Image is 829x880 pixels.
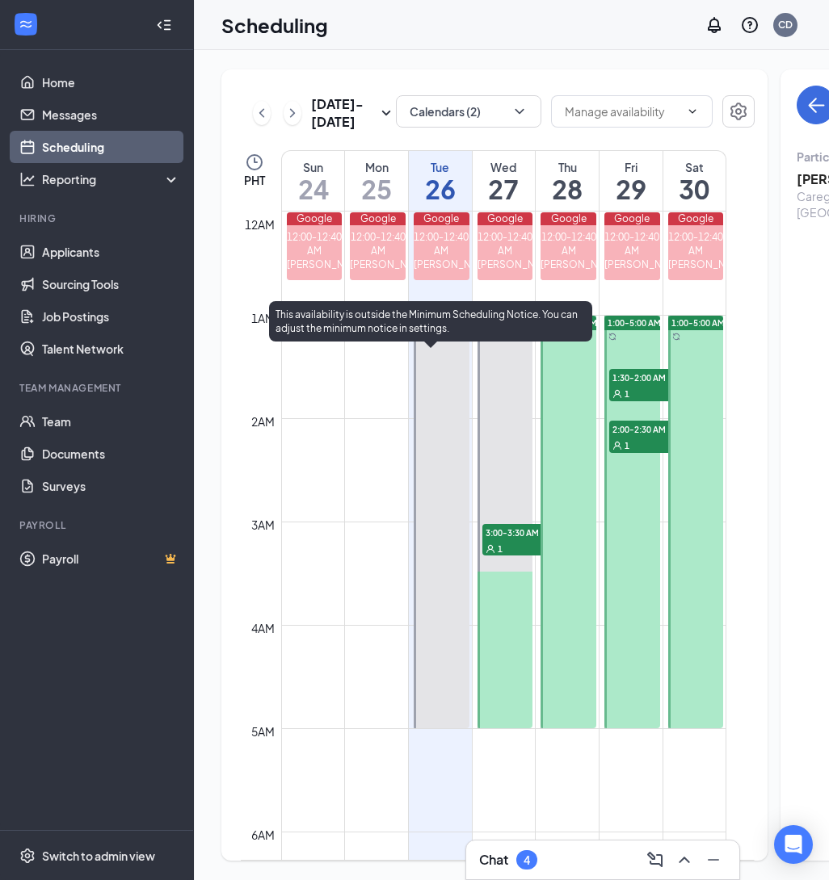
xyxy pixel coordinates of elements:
a: Sourcing Tools [42,268,180,300]
div: Google [604,212,660,225]
svg: ComposeMessage [646,850,665,870]
span: 1:30-2:00 AM [609,369,690,385]
a: August 29, 2025 [600,151,663,211]
a: August 26, 2025 [409,151,472,211]
button: ChevronLeft [253,101,271,125]
div: Switch to admin view [42,848,155,864]
a: Documents [42,438,180,470]
svg: ChevronUp [675,850,694,870]
button: Calendars (2)ChevronDown [396,95,541,128]
h1: 28 [536,175,599,203]
a: Home [42,66,180,98]
div: 12:00-12:40 AM [604,230,660,258]
span: PHT [244,172,265,188]
span: 1:00-5:00 AM [671,317,725,329]
div: Sun [282,159,344,175]
div: Fri [600,159,663,175]
div: [PERSON_NAME].Homeinstead [478,258,533,271]
input: Manage availability [565,103,680,120]
div: Open Intercom Messenger [774,825,813,864]
h1: 26 [409,175,472,203]
a: August 25, 2025 [345,151,408,211]
a: Applicants [42,236,180,268]
div: 12:00-12:40 AM [414,230,469,258]
div: Reporting [42,171,181,187]
a: August 30, 2025 [663,151,726,211]
svg: SmallChevronDown [377,103,396,123]
div: 4 [524,853,530,867]
svg: User [486,544,495,554]
a: Team [42,405,180,438]
h1: 25 [345,175,408,203]
span: 1 [625,440,629,451]
svg: Settings [729,102,748,121]
div: Thu [536,159,599,175]
svg: Minimize [704,850,723,870]
span: 1 [625,388,629,400]
div: Wed [473,159,536,175]
svg: ChevronDown [686,105,699,118]
svg: ChevronRight [284,103,301,123]
a: Scheduling [42,131,180,163]
div: Google [478,212,533,225]
div: Sat [663,159,726,175]
div: Google [668,212,723,225]
svg: ArrowLeft [806,95,826,115]
div: Payroll [19,518,177,532]
div: Google [350,212,406,225]
div: Google [287,212,343,225]
svg: User [612,389,622,399]
a: August 24, 2025 [282,151,344,211]
svg: Sync [672,333,680,341]
div: [PERSON_NAME].Homeinstead [287,258,343,271]
a: Talent Network [42,333,180,365]
button: Settings [722,95,755,128]
button: ComposeMessage [642,847,668,873]
a: Settings [722,95,755,131]
div: Google [541,212,596,225]
svg: QuestionInfo [740,15,760,35]
div: Tue [409,159,472,175]
span: 1:00-5:00 AM [608,317,661,329]
div: 12:00-12:40 AM [478,230,533,258]
div: 1am [248,309,278,327]
span: 2:00-2:30 AM [609,421,690,437]
a: August 28, 2025 [536,151,599,211]
div: 4am [248,619,278,637]
a: August 27, 2025 [473,151,536,211]
div: Google [414,212,469,225]
div: This availability is outside the Minimum Scheduling Notice. You can adjust the minimum notice in ... [269,301,592,342]
button: ChevronRight [284,101,301,125]
svg: WorkstreamLogo [18,16,34,32]
div: 12am [242,216,278,233]
div: CD [778,18,793,31]
h3: Chat [479,851,508,869]
button: ChevronUp [671,847,697,873]
svg: Settings [19,848,36,864]
h1: Scheduling [221,11,328,39]
svg: Sync [608,333,616,341]
svg: Analysis [19,171,36,187]
span: 3:00-3:30 AM [482,524,563,540]
h1: 29 [600,175,663,203]
svg: ChevronDown [511,103,528,119]
div: [PERSON_NAME].Homeinstead [414,258,469,271]
div: 5am [248,723,278,740]
div: [PERSON_NAME].Homeinstead [668,258,723,271]
svg: Notifications [705,15,724,35]
svg: ChevronLeft [254,103,270,123]
div: [PERSON_NAME].Homeinstead [350,258,406,271]
svg: Clock [245,153,264,172]
svg: Collapse [156,17,172,33]
div: [PERSON_NAME].Homeinstead [604,258,660,271]
svg: User [612,441,622,450]
div: 12:00-12:40 AM [350,230,406,258]
div: 12:00-12:40 AM [287,230,343,258]
div: 6am [248,826,278,844]
h1: 24 [282,175,344,203]
h1: 27 [473,175,536,203]
a: Job Postings [42,300,180,333]
div: 12:00-12:40 AM [668,230,723,258]
div: Team Management [19,381,177,395]
div: 3am [248,516,278,534]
